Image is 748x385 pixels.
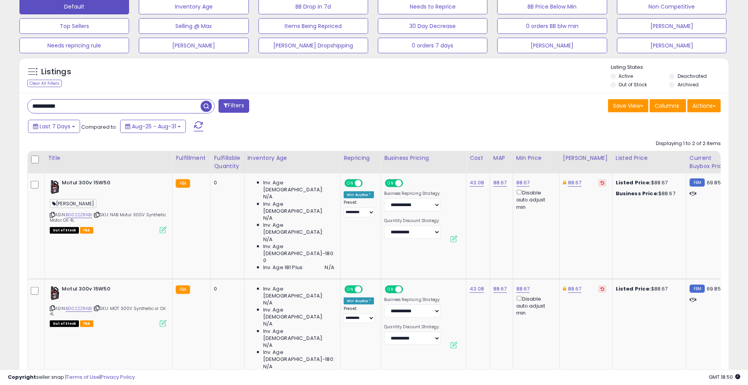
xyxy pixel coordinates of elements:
label: Deactivated [678,73,707,79]
p: Listing States: [611,64,729,71]
b: Business Price: [616,190,659,197]
span: [PERSON_NAME] [50,199,96,208]
span: OFF [362,180,374,187]
a: 43.08 [470,179,484,187]
div: Fulfillment [176,154,207,162]
b: Motul 300v 15W50 [62,285,156,295]
div: Title [48,154,169,162]
span: OFF [402,286,414,292]
div: 0 [214,285,238,292]
a: 88.67 [516,179,530,187]
span: Inv. Age [DEMOGRAPHIC_DATA]: [263,222,334,236]
a: 88.67 [516,285,530,293]
a: 88.67 [568,179,582,187]
button: 0 orders 7 days [378,38,488,53]
div: $88.67 [616,179,680,186]
img: 41rI752wIvL._SL40_.jpg [50,179,60,195]
a: Privacy Policy [101,373,135,381]
span: Inv. Age [DEMOGRAPHIC_DATA]-180: [263,349,334,363]
div: Displaying 1 to 2 of 2 items [656,140,721,147]
span: Inv. Age 181 Plus: [263,264,304,271]
span: All listings that are currently out of stock and unavailable for purchase on Amazon [50,227,79,234]
div: [PERSON_NAME] [563,154,609,162]
div: Current Buybox Price [690,154,730,170]
span: N/A [325,264,334,271]
small: FBM [690,285,705,293]
strong: Copyright [8,373,36,381]
button: [PERSON_NAME] [617,18,727,34]
span: | SKU: NAB Motul 300V Synthetic Motor Oil 4L [50,212,166,223]
label: Quantity Discount Strategy: [384,324,440,330]
b: Motul 300v 15W50 [62,179,156,189]
span: ON [345,180,355,187]
button: [PERSON_NAME] Dropshipping [259,38,368,53]
button: 0 orders BB blw min [497,18,607,34]
span: Inv. Age [DEMOGRAPHIC_DATA]: [263,328,334,342]
span: All listings that are currently out of stock and unavailable for purchase on Amazon [50,320,79,327]
div: Win BuyBox * [344,191,374,198]
div: $88.67 [616,190,680,197]
span: Inv. Age [DEMOGRAPHIC_DATA]: [263,179,334,193]
label: Quantity Discount Strategy: [384,218,440,224]
label: Business Repricing Strategy: [384,191,440,196]
span: N/A [263,320,273,327]
button: Items Being Repriced [259,18,368,34]
a: B0022ZRABI [66,305,92,312]
span: N/A [263,342,273,349]
span: 69.85 [707,285,721,292]
span: N/A [263,363,273,370]
b: Listed Price: [616,179,651,186]
small: FBA [176,179,190,188]
button: [PERSON_NAME] [139,38,248,53]
span: OFF [362,286,374,292]
span: ON [345,286,355,292]
button: [PERSON_NAME] [497,38,607,53]
button: Top Sellers [19,18,129,34]
span: N/A [263,299,273,306]
span: FBA [80,320,93,327]
span: Inv. Age [DEMOGRAPHIC_DATA]-180: [263,243,334,257]
span: Inv. Age [DEMOGRAPHIC_DATA]: [263,285,334,299]
label: Archived [678,81,699,88]
span: N/A [263,215,273,222]
div: $88.67 [616,285,680,292]
span: Columns [655,102,679,110]
span: FBA [80,227,93,234]
span: Inv. Age [DEMOGRAPHIC_DATA]: [263,306,334,320]
span: 2025-09-8 18:50 GMT [709,373,740,381]
div: ASIN: [50,285,166,326]
button: Selling @ Max [139,18,248,34]
h5: Listings [41,66,71,77]
span: | SKU: MOT 300V Synthetic or Oil 4L [50,305,166,317]
button: Filters [218,99,249,113]
a: 88.67 [493,179,507,187]
button: Save View [608,99,648,112]
div: Clear All Filters [27,80,62,87]
div: Business Pricing [384,154,463,162]
span: N/A [263,236,273,243]
div: Preset: [344,200,375,217]
button: Aug-25 - Aug-31 [120,120,186,133]
div: seller snap | | [8,374,135,381]
label: Business Repricing Strategy: [384,297,440,303]
div: Fulfillable Quantity [214,154,241,170]
span: ON [386,180,395,187]
div: Disable auto adjust min [516,294,554,317]
button: Last 7 Days [28,120,80,133]
small: FBA [176,285,190,294]
div: Inventory Age [248,154,337,162]
div: Disable auto adjust min [516,188,554,211]
div: Cost [470,154,487,162]
div: Win BuyBox * [344,297,374,304]
span: OFF [402,180,414,187]
button: 30 Day Decrease [378,18,488,34]
b: Listed Price: [616,285,651,292]
div: Preset: [344,306,375,324]
a: 88.67 [493,285,507,293]
span: Inv. Age [DEMOGRAPHIC_DATA]: [263,201,334,215]
label: Out of Stock [619,81,647,88]
span: 69.85 [707,179,721,186]
div: ASIN: [50,179,166,233]
span: Aug-25 - Aug-31 [132,122,176,130]
div: MAP [493,154,510,162]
